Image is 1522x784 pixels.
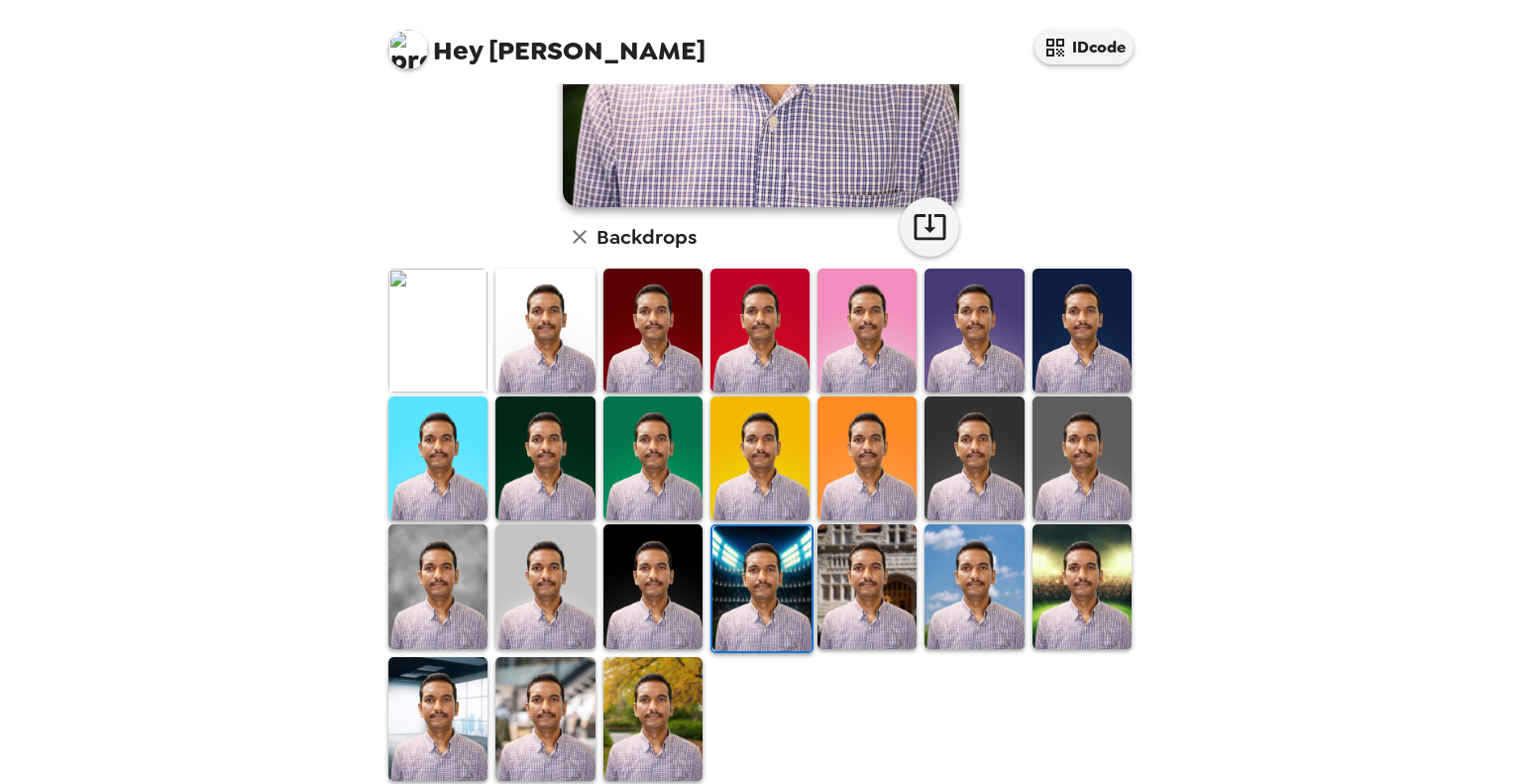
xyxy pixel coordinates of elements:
img: Original [388,269,488,392]
h6: Backdrops [597,221,697,253]
button: IDcode [1034,30,1134,64]
span: Hey [433,33,483,68]
span: [PERSON_NAME] [388,20,706,64]
img: profile pic [388,30,428,69]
